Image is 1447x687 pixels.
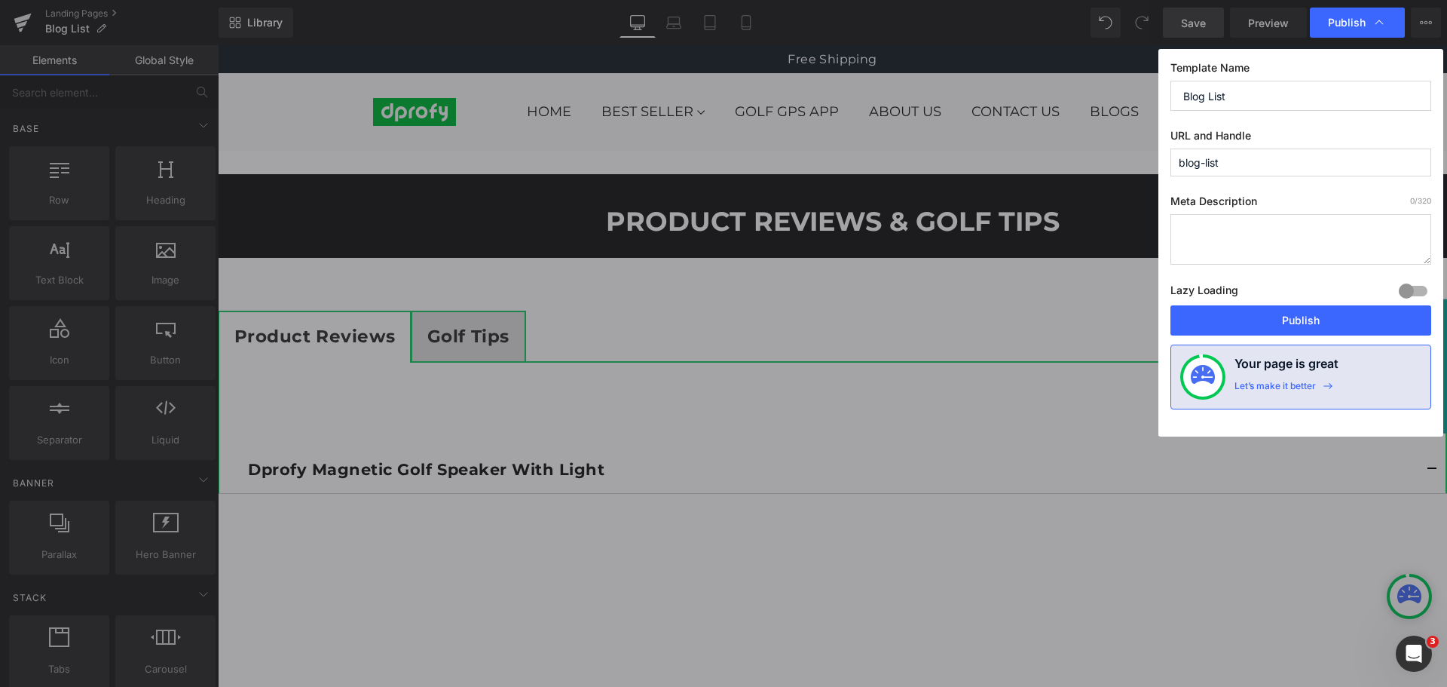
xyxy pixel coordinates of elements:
[1170,281,1238,305] label: Lazy Loading
[170,90,248,100] div: 关键词（按流量）
[1427,636,1439,648] span: 3
[154,89,166,101] img: tab_keywords_by_traffic_grey.svg
[78,90,116,100] div: 域名概述
[1328,16,1366,29] span: Publish
[1170,305,1431,336] button: Publish
[1191,365,1215,389] img: onboarding-status.svg
[1396,636,1432,672] iframe: Intercom live chat
[30,415,387,434] strong: Dprofy Magnetic Golf Speaker With Light
[1170,129,1431,149] label: URL and Handle
[1234,380,1316,400] div: Let’s make it better
[1410,196,1415,205] span: 0
[1170,61,1431,81] label: Template Name
[739,51,857,83] a: Contact Us
[61,89,73,101] img: tab_domain_overview_orange.svg
[155,53,238,81] img: dprofy
[1234,354,1338,380] h4: Your page is great
[1170,195,1431,214] label: Meta Description
[294,51,936,83] ul: Primary
[636,51,739,83] a: About Us
[24,24,36,36] img: logo_orange.svg
[388,160,842,192] strong: PRODUCT REVIEWS & GOLF TIPS
[210,281,292,302] strong: Golf Tips
[857,51,936,83] a: Blogs
[502,51,636,83] a: Golf GPS APP
[39,39,153,53] div: 域名: [DOMAIN_NAME]
[1410,196,1431,205] span: /320
[17,281,177,302] strong: Product Reviews
[24,39,36,53] img: website_grey.svg
[42,24,74,36] div: v 4.0.25
[369,51,502,83] a: Best Seller
[294,51,369,83] a: Home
